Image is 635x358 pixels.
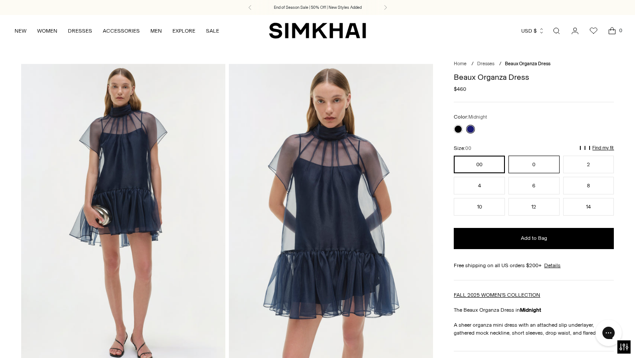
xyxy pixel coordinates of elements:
p: A sheer organza mini dress with an attached slip underlayer, gathered mock neckline, short sleeve... [454,321,614,337]
span: 0 [616,26,624,34]
a: MEN [150,21,162,41]
span: Midnight [468,114,487,120]
p: The Beaux Organza Dress in [454,306,614,314]
label: Size: [454,144,471,153]
span: Beaux Organza Dress [505,61,550,67]
a: Details [544,261,560,269]
label: Color: [454,113,487,121]
a: Go to the account page [566,22,584,40]
button: 12 [508,198,560,216]
a: SIMKHAI [269,22,366,39]
a: Home [454,61,467,67]
div: Free shipping on all US orders $200+ [454,261,614,269]
button: USD $ [521,21,545,41]
h1: Beaux Organza Dress [454,73,614,81]
span: $460 [454,85,466,93]
a: Wishlist [585,22,602,40]
span: 00 [465,145,471,151]
button: 10 [454,198,505,216]
button: 6 [508,177,560,194]
a: WOMEN [37,21,57,41]
a: Open cart modal [603,22,621,40]
a: FALL 2025 WOMEN'S COLLECTION [454,292,540,298]
iframe: Gorgias live chat messenger [591,317,626,349]
button: 14 [563,198,614,216]
a: SALE [206,21,219,41]
a: NEW [15,21,26,41]
a: Dresses [477,61,494,67]
button: 00 [454,156,505,173]
a: ACCESSORIES [103,21,140,41]
button: 8 [563,177,614,194]
button: 2 [563,156,614,173]
a: DRESSES [68,21,92,41]
div: / [499,60,501,68]
strong: Midnight [520,307,541,313]
button: 0 [508,156,560,173]
span: Add to Bag [521,235,547,242]
div: / [471,60,474,68]
a: End of Season Sale | 50% Off | New Styles Added [274,4,362,11]
nav: breadcrumbs [454,60,614,68]
button: 4 [454,177,505,194]
a: Open search modal [548,22,565,40]
button: Add to Bag [454,228,614,249]
a: EXPLORE [172,21,195,41]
